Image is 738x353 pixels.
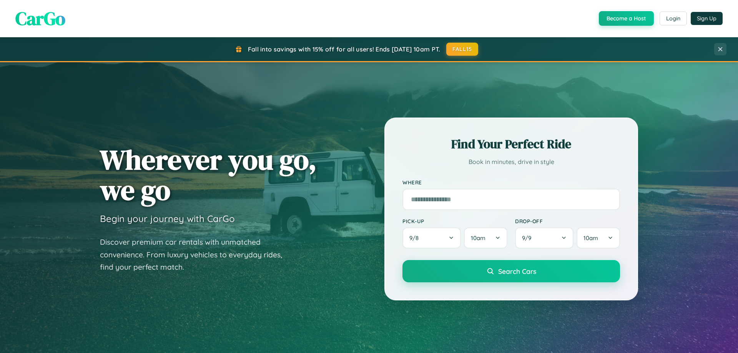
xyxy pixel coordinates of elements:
[402,260,620,282] button: Search Cars
[402,179,620,186] label: Where
[577,227,620,249] button: 10am
[515,218,620,224] label: Drop-off
[515,227,573,249] button: 9/9
[660,12,687,25] button: Login
[100,236,292,273] p: Discover premium car rentals with unmatched convenience. From luxury vehicles to everyday rides, ...
[402,218,507,224] label: Pick-up
[15,6,65,31] span: CarGo
[583,234,598,242] span: 10am
[464,227,507,249] button: 10am
[691,12,723,25] button: Sign Up
[599,11,654,26] button: Become a Host
[402,136,620,152] h2: Find Your Perfect Ride
[446,43,479,56] button: FALL15
[248,45,440,53] span: Fall into savings with 15% off for all users! Ends [DATE] 10am PT.
[100,144,317,205] h1: Wherever you go, we go
[402,156,620,167] p: Book in minutes, drive in style
[402,227,461,249] button: 9/8
[498,267,536,275] span: Search Cars
[100,213,235,224] h3: Begin your journey with CarGo
[409,234,422,242] span: 9 / 8
[522,234,535,242] span: 9 / 9
[471,234,485,242] span: 10am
